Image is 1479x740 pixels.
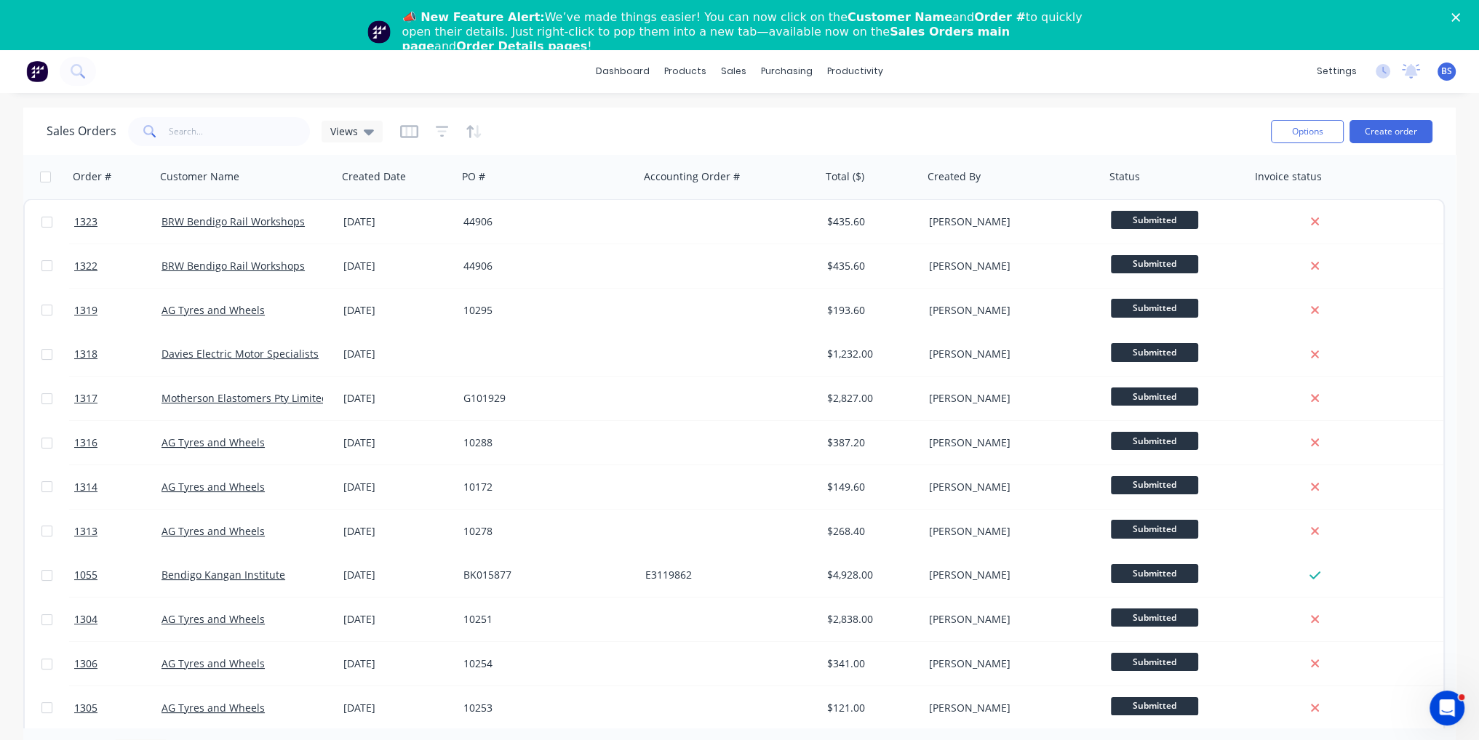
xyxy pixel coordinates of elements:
div: 10253 [463,701,625,715]
span: 1323 [74,214,97,229]
div: $2,838.00 [827,612,913,627]
div: 10288 [463,435,625,450]
div: [DATE] [343,656,452,671]
div: 10278 [463,524,625,539]
span: 1314 [74,480,97,494]
div: [PERSON_NAME] [929,347,1091,361]
img: Factory [26,60,48,82]
a: BRW Bendigo Rail Workshops [162,214,305,228]
a: AG Tyres and Wheels [162,480,265,494]
div: Accounting Order # [644,169,740,184]
a: 1306 [74,642,162,685]
span: Submitted [1111,432,1198,450]
a: 1316 [74,421,162,464]
span: Submitted [1111,343,1198,361]
div: Customer Name [160,169,239,184]
div: [DATE] [343,612,452,627]
div: [PERSON_NAME] [929,524,1091,539]
span: 1322 [74,259,97,273]
button: Create order [1350,120,1432,143]
div: $2,827.00 [827,391,913,406]
div: BK015877 [463,568,625,582]
span: 1319 [74,303,97,318]
div: [DATE] [343,568,452,582]
div: 10254 [463,656,625,671]
span: Submitted [1111,299,1198,317]
span: 1304 [74,612,97,627]
span: 1305 [74,701,97,715]
div: 10251 [463,612,625,627]
span: Submitted [1111,211,1198,229]
a: 1305 [74,686,162,730]
a: 1317 [74,377,162,420]
div: purchasing [754,60,820,82]
a: 1313 [74,510,162,553]
span: Submitted [1111,608,1198,627]
b: Sales Orders main page [402,25,1010,53]
div: [PERSON_NAME] [929,303,1091,318]
a: AG Tyres and Wheels [162,701,265,715]
div: sales [714,60,754,82]
b: Order Details pages [456,39,587,53]
a: Davies Electric Motor Specialists [162,347,319,361]
div: 44906 [463,259,625,273]
div: 10295 [463,303,625,318]
div: [PERSON_NAME] [929,391,1091,406]
span: Submitted [1111,387,1198,406]
div: [DATE] [343,259,452,273]
h1: Sales Orders [47,124,116,138]
iframe: Intercom live chat [1430,691,1464,725]
a: dashboard [589,60,657,82]
div: [PERSON_NAME] [929,612,1091,627]
a: 1319 [74,289,162,332]
a: AG Tyres and Wheels [162,435,265,449]
div: $268.40 [827,524,913,539]
a: 1314 [74,465,162,509]
div: settings [1309,60,1364,82]
div: [PERSON_NAME] [929,480,1091,494]
div: [DATE] [343,524,452,539]
a: Bendigo Kangan Institute [162,568,285,582]
span: 1313 [74,524,97,539]
div: [DATE] [343,214,452,229]
div: Total ($) [826,169,864,184]
div: PO # [462,169,485,184]
a: BRW Bendigo Rail Workshops [162,259,305,273]
div: [PERSON_NAME] [929,259,1091,273]
span: BS [1441,65,1452,78]
div: productivity [820,60,890,82]
div: [DATE] [343,347,452,361]
div: E3119862 [645,568,807,582]
span: Submitted [1111,520,1198,538]
div: [PERSON_NAME] [929,568,1091,582]
div: [PERSON_NAME] [929,214,1091,229]
div: products [657,60,714,82]
div: $435.60 [827,259,913,273]
span: Submitted [1111,564,1198,582]
div: Created Date [342,169,406,184]
a: 1322 [74,244,162,288]
div: Close [1451,13,1466,22]
span: Views [330,124,358,139]
span: 1316 [74,435,97,450]
div: [PERSON_NAME] [929,701,1091,715]
div: $121.00 [827,701,913,715]
div: [PERSON_NAME] [929,656,1091,671]
button: Options [1271,120,1344,143]
div: [DATE] [343,480,452,494]
span: 1306 [74,656,97,671]
div: Status [1109,169,1140,184]
span: 1318 [74,347,97,361]
b: Order # [974,10,1026,24]
div: Invoice status [1255,169,1322,184]
span: Submitted [1111,697,1198,715]
div: $1,232.00 [827,347,913,361]
a: AG Tyres and Wheels [162,303,265,317]
div: G101929 [463,391,625,406]
div: $4,928.00 [827,568,913,582]
div: $435.60 [827,214,913,229]
div: [DATE] [343,391,452,406]
a: 1323 [74,200,162,244]
a: Motherson Elastomers Pty Limited [162,391,328,405]
span: Submitted [1111,476,1198,494]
